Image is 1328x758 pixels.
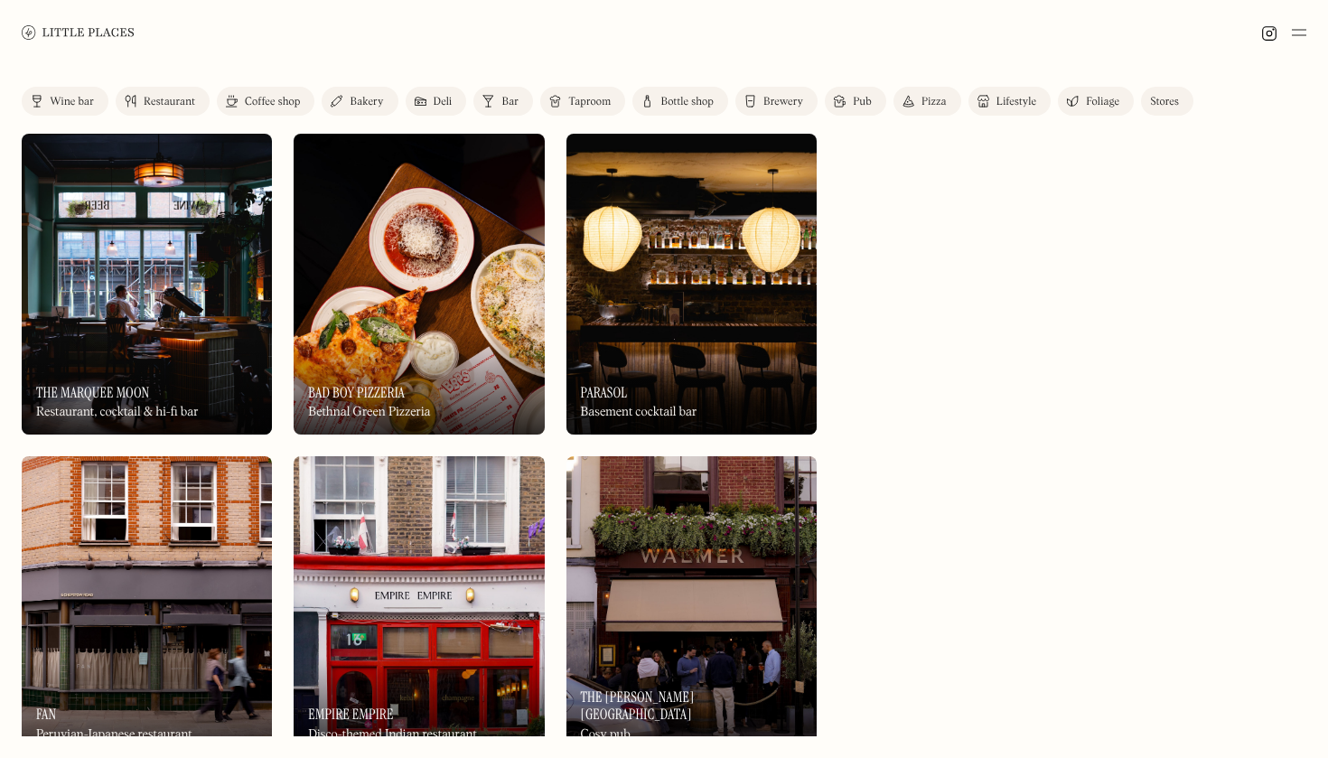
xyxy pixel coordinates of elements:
a: The Marquee MoonThe Marquee MoonThe Marquee MoonRestaurant, cocktail & hi-fi bar [22,134,272,435]
h3: Empire Empire [308,706,393,723]
div: Bethnal Green Pizzeria [308,405,430,420]
div: Foliage [1086,97,1119,108]
div: Bar [501,97,519,108]
a: Empire EmpireEmpire EmpireEmpire EmpireDisco-themed Indian restaurant [294,456,544,757]
div: Brewery [763,97,803,108]
img: Empire Empire [294,456,544,757]
a: Bottle shop [632,87,728,116]
h3: Parasol [581,384,628,401]
div: Bakery [350,97,383,108]
a: Restaurant [116,87,210,116]
a: Pub [825,87,886,116]
div: Peruvian-Japanese restaurant [36,727,192,743]
img: Parasol [566,134,817,435]
a: Taproom [540,87,625,116]
a: Bakery [322,87,397,116]
div: Restaurant [144,97,195,108]
div: Coffee shop [245,97,300,108]
a: Wine bar [22,87,108,116]
img: Bad Boy Pizzeria [294,134,544,435]
div: Taproom [568,97,611,108]
a: Stores [1141,87,1193,116]
h3: The [PERSON_NAME][GEOGRAPHIC_DATA] [581,688,802,723]
a: Lifestyle [968,87,1051,116]
div: Deli [434,97,453,108]
div: Restaurant, cocktail & hi-fi bar [36,405,199,420]
div: Bottle shop [660,97,714,108]
h3: Fan [36,706,56,723]
a: ParasolParasolParasolBasement cocktail bar [566,134,817,435]
a: Bar [473,87,533,116]
div: Cosy pub [581,727,631,743]
div: Pub [853,97,872,108]
div: Lifestyle [996,97,1036,108]
a: Foliage [1058,87,1134,116]
div: Disco-themed Indian restaurant [308,727,476,743]
div: Stores [1150,97,1179,108]
div: Pizza [921,97,947,108]
h3: The Marquee Moon [36,384,149,401]
div: Wine bar [50,97,94,108]
h3: Bad Boy Pizzeria [308,384,405,401]
a: Bad Boy PizzeriaBad Boy PizzeriaBad Boy PizzeriaBethnal Green Pizzeria [294,134,544,435]
a: FanFanFanPeruvian-Japanese restaurant [22,456,272,757]
img: The Marquee Moon [22,134,272,435]
a: The Walmer CastleThe Walmer CastleThe [PERSON_NAME][GEOGRAPHIC_DATA]Cosy pub [566,456,817,757]
a: Pizza [893,87,961,116]
img: The Walmer Castle [566,456,817,757]
div: Basement cocktail bar [581,405,697,420]
a: Coffee shop [217,87,314,116]
a: Deli [406,87,467,116]
img: Fan [22,456,272,757]
a: Brewery [735,87,818,116]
